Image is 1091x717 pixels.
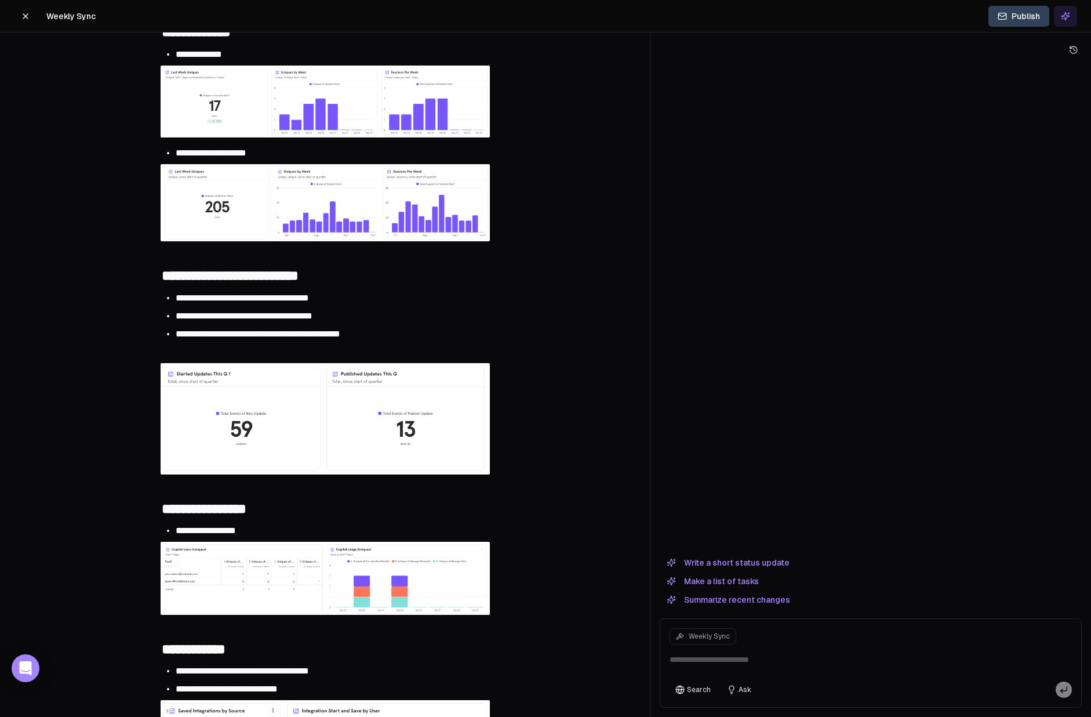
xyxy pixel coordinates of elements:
button: Write a short status update [660,556,797,570]
img: 2025-09-29_10-47-26.png [161,66,490,137]
span: Weekly Sync [46,10,96,22]
button: Summarize recent changes [660,593,797,607]
button: Publish [988,6,1049,27]
img: 2025-09-29_10-51-27.png [161,363,490,475]
button: Make a list of tasks [660,574,766,588]
img: 2025-09-29_10-48-35.png [161,542,490,614]
img: 2025-09-29_10-55-08.png [161,164,490,241]
button: Search [670,682,717,698]
div: Open Intercom Messenger [12,654,39,682]
span: Weekly Sync [689,632,730,641]
button: Ask [721,682,757,698]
